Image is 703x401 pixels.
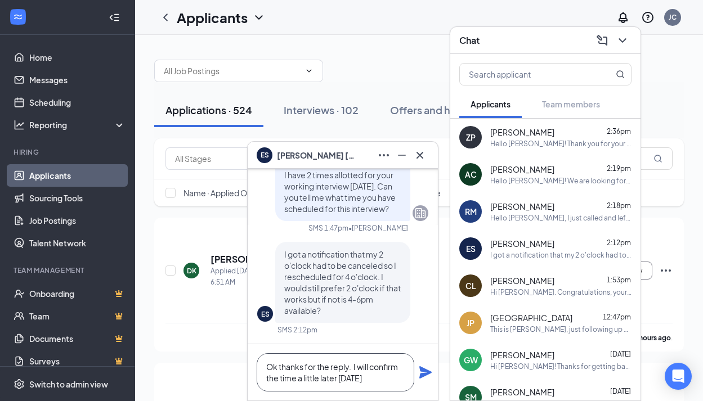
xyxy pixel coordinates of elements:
svg: ChevronDown [305,66,314,75]
div: This is [PERSON_NAME], just following up about the in person interview, let me know when is conve... [490,325,632,334]
a: Home [29,46,126,69]
button: ChevronDown [614,31,632,49]
a: TeamCrown [29,305,126,327]
div: Interviews · 102 [284,103,359,117]
div: Hello [PERSON_NAME]! We are looking forward to it as well. See you [DATE] at 12:00pm at DERU! [PE... [490,176,632,186]
span: I got a notification that my 2 o'clock had to be canceled so I rescheduled for 4 o'clock. I would... [284,249,401,316]
a: SurveysCrown [29,350,126,372]
span: [PERSON_NAME] [PERSON_NAME] [277,149,356,161]
div: GW [464,354,478,366]
svg: Collapse [109,12,120,23]
input: Search applicant [460,64,593,85]
div: ES [466,243,476,254]
svg: MagnifyingGlass [653,154,662,163]
span: 12:47pm [603,313,631,321]
svg: Plane [419,366,432,379]
div: I got a notification that my 2 o'clock had to be canceled so I rescheduled for 4 o'clock. I would... [490,250,632,260]
a: OnboardingCrown [29,282,126,305]
span: Name · Applied On [183,187,252,199]
button: Ellipses [375,146,393,164]
span: [PERSON_NAME] [490,164,554,175]
span: [PERSON_NAME] [490,275,554,286]
div: Reporting [29,119,126,130]
div: SMS 1:47pm [308,223,348,233]
span: 2:36pm [607,127,631,136]
span: [PERSON_NAME] [490,127,554,138]
span: [PERSON_NAME] [490,238,554,249]
div: ES [261,309,270,319]
div: Applied [DATE] 6:51 AM [211,265,267,288]
span: 2:12pm [607,238,631,247]
svg: Minimize [395,148,409,162]
a: Sourcing Tools [29,187,126,209]
a: Job Postings [29,209,126,232]
span: • [PERSON_NAME] [348,223,408,233]
a: Messages [29,69,126,91]
div: Team Management [14,265,123,275]
span: 1:53pm [607,276,631,284]
div: AC [465,169,477,180]
svg: Analysis [14,119,25,130]
span: [PERSON_NAME] [490,201,554,212]
a: Applicants [29,164,126,187]
a: Scheduling [29,91,126,114]
div: Hi [PERSON_NAME]. Congratulations, your meeting with DERU Market for Production [PERSON_NAME] at ... [490,287,632,297]
div: CL [465,280,476,291]
h1: Applicants [177,8,248,27]
svg: Cross [413,148,427,162]
svg: Notifications [616,11,630,24]
div: SMS 2:12pm [277,325,317,335]
div: Hello [PERSON_NAME], I just called and left a voicemail regarding your interest in joining our te... [490,213,632,223]
svg: WorkstreamLogo [12,11,24,22]
svg: ChevronDown [252,11,266,24]
div: Hi [PERSON_NAME]! Thanks for getting back to me! I am available to start [DATE] from 10:30 am to ... [490,362,632,371]
svg: Ellipses [377,148,391,162]
span: Applicants [471,99,511,109]
svg: QuestionInfo [641,11,655,24]
div: JP [467,317,474,328]
span: [DATE] [610,387,631,395]
span: [GEOGRAPHIC_DATA] [490,312,572,323]
div: ZP [466,132,476,143]
svg: ComposeMessage [595,34,609,47]
span: 2:19pm [607,164,631,173]
button: ComposeMessage [593,31,611,49]
div: Open Intercom Messenger [665,363,692,390]
svg: ChevronDown [616,34,629,47]
svg: Ellipses [659,264,673,277]
button: Cross [411,146,429,164]
svg: Company [414,206,427,220]
div: Switch to admin view [29,379,108,390]
svg: ChevronLeft [159,11,172,24]
div: Applications · 524 [165,103,252,117]
h3: Chat [459,34,480,47]
a: DocumentsCrown [29,327,126,350]
div: Hello [PERSON_NAME]! Thank you for your interest in joining our team at DERU! I just called and l... [490,139,632,148]
div: Hiring [14,147,123,157]
input: All Stages [175,152,277,165]
div: JC [669,12,677,22]
span: [DATE] [610,350,631,358]
button: Minimize [393,146,411,164]
a: Talent Network [29,232,126,254]
span: 2:18pm [607,201,631,210]
span: [PERSON_NAME] [490,349,554,361]
svg: MagnifyingGlass [616,70,625,79]
svg: Settings [14,379,25,390]
span: [PERSON_NAME] [490,386,554,398]
div: RM [465,206,477,217]
span: Team members [542,99,600,109]
b: 8 hours ago [634,334,671,342]
div: Offers and hires · 233 [390,103,493,117]
div: DK [187,266,196,276]
textarea: Ok thanks for the reply. I will confirm the time a little later [DATE] [257,353,414,391]
input: All Job Postings [164,65,300,77]
h5: [PERSON_NAME] [211,253,254,265]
